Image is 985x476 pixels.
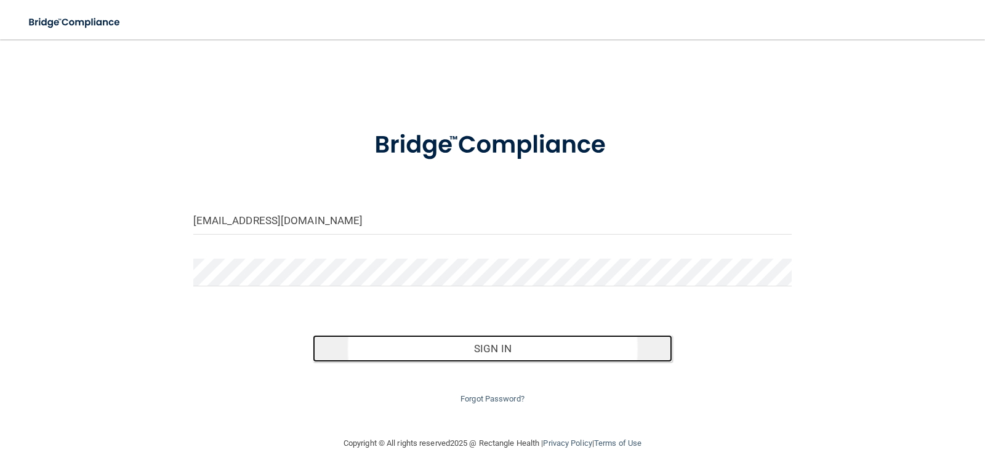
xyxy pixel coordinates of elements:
[349,113,636,177] img: bridge_compliance_login_screen.278c3ca4.svg
[460,394,525,403] a: Forgot Password?
[18,10,132,35] img: bridge_compliance_login_screen.278c3ca4.svg
[313,335,672,362] button: Sign In
[268,424,717,463] div: Copyright © All rights reserved 2025 @ Rectangle Health | |
[543,438,592,448] a: Privacy Policy
[594,438,641,448] a: Terms of Use
[193,207,792,235] input: Email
